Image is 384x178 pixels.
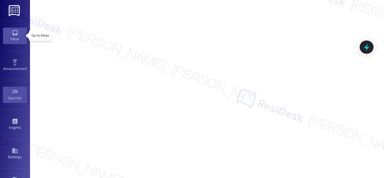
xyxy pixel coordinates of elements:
[9,5,21,16] img: ResiDesk Logo
[31,33,49,38] p: Go to Inbox
[3,28,27,44] a: Inbox
[27,66,28,70] span: •
[3,87,27,103] a: Site Visit •
[3,146,27,162] a: Buildings
[3,116,27,132] a: Insights •
[21,125,22,129] span: •
[22,95,22,99] span: •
